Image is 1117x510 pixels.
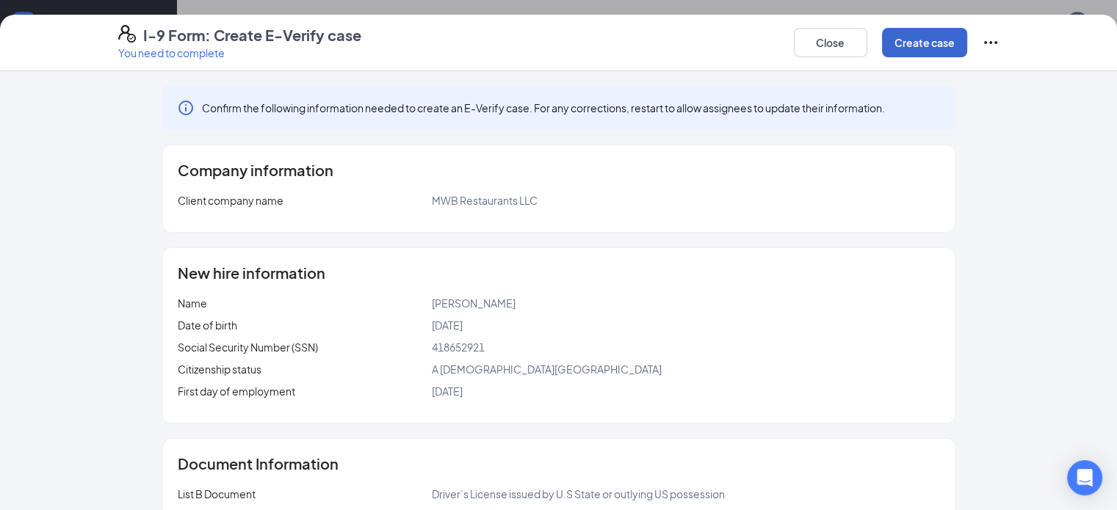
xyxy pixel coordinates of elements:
[794,28,867,57] button: Close
[431,296,515,310] span: [PERSON_NAME]
[143,25,361,45] h4: I-9 Form: Create E-Verify case
[178,296,207,310] span: Name
[177,99,195,117] svg: Info
[982,34,999,51] svg: Ellipses
[882,28,967,57] button: Create case
[118,45,361,60] p: You need to complete
[118,25,136,43] svg: FormI9EVerifyIcon
[431,363,661,376] span: A [DEMOGRAPHIC_DATA][GEOGRAPHIC_DATA]
[431,385,462,398] span: [DATE]
[178,163,333,178] span: Company information
[431,194,537,207] span: MWB Restaurants LLC
[178,456,339,471] span: Document Information
[178,194,283,207] span: Client company name
[178,318,237,332] span: Date of birth
[431,487,724,500] span: Driver’s License issued by U.S State or outlying US possession
[178,363,261,376] span: Citizenship status
[202,101,885,115] span: Confirm the following information needed to create an E-Verify case. For any corrections, restart...
[178,340,318,354] span: Social Security Number (SSN)
[178,385,295,398] span: First day of employment
[431,318,462,332] span: [DATE]
[431,340,484,354] span: 418652921
[1067,460,1102,495] div: Open Intercom Messenger
[178,266,325,280] span: New hire information
[178,487,256,500] span: List B Document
